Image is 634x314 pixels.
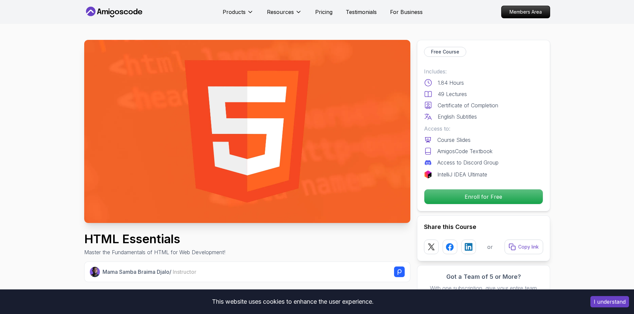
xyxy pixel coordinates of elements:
[437,136,471,144] p: Course Slides
[438,113,477,121] p: English Subtitles
[173,268,196,275] span: Instructor
[267,8,294,16] p: Resources
[84,232,225,246] h1: HTML Essentials
[590,296,629,307] button: Accept cookies
[223,8,246,16] p: Products
[505,240,543,254] button: Copy link
[424,189,543,204] button: Enroll for Free
[390,8,423,16] a: For Business
[487,243,493,251] p: or
[518,244,539,250] p: Copy link
[424,222,543,232] h2: Share this Course
[90,267,100,277] img: Nelson Djalo
[424,125,543,133] p: Access to:
[431,49,459,55] p: Free Course
[438,79,464,87] p: 1.84 Hours
[424,189,543,204] p: Enroll for Free
[437,158,499,166] p: Access to Discord Group
[424,272,543,281] h3: Got a Team of 5 or More?
[346,8,377,16] a: Testimonials
[223,8,254,21] button: Products
[315,8,332,16] a: Pricing
[103,268,196,276] p: Mama Samba Braima Djalo /
[438,101,498,109] p: Certificate of Completion
[5,294,580,309] div: This website uses cookies to enhance the user experience.
[437,147,493,155] p: AmigosCode Textbook
[84,40,410,223] img: html-for-beginners_thumbnail
[84,248,225,256] p: Master the Fundamentals of HTML for Web Development!
[437,170,487,178] p: IntelliJ IDEA Ultimate
[424,67,543,75] p: Includes:
[424,284,543,300] p: With one subscription, give your entire team access to all courses and features.
[267,8,302,21] button: Resources
[424,170,432,178] img: jetbrains logo
[438,90,467,98] p: 49 Lectures
[501,6,550,18] a: Members Area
